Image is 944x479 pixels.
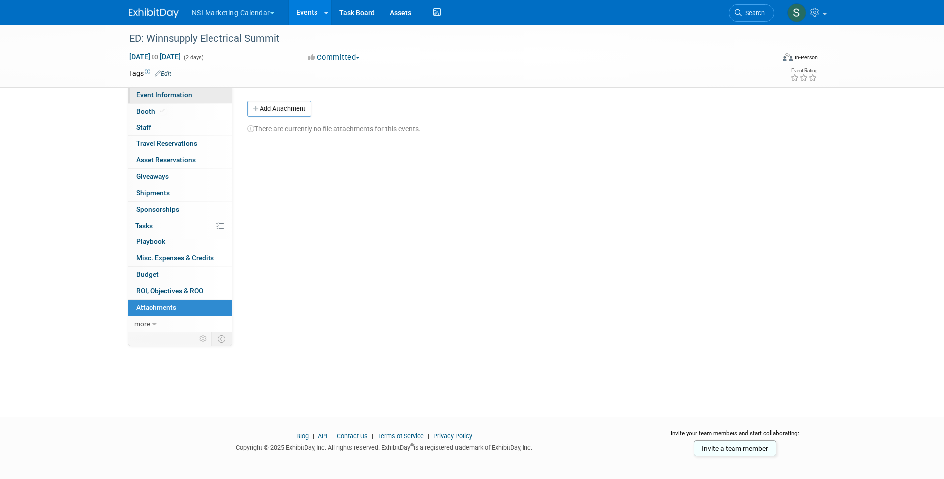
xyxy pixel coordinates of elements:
[136,238,165,245] span: Playbook
[129,8,179,18] img: ExhibitDay
[296,432,309,440] a: Blog
[433,432,472,440] a: Privacy Policy
[247,117,808,134] div: There are currently no file attachments for this events.
[337,432,368,440] a: Contact Us
[183,54,204,61] span: (2 days)
[377,432,424,440] a: Terms of Service
[150,53,160,61] span: to
[136,287,203,295] span: ROI, Objectives & ROO
[247,101,311,117] button: Add Attachment
[129,52,181,61] span: [DATE] [DATE]
[128,283,232,299] a: ROI, Objectives & ROO
[128,234,232,250] a: Playbook
[329,432,335,440] span: |
[155,70,171,77] a: Edit
[742,9,765,17] span: Search
[716,52,818,67] div: Event Format
[129,68,171,78] td: Tags
[211,332,232,345] td: Toggle Event Tabs
[128,250,232,266] a: Misc. Expenses & Credits
[128,218,232,234] a: Tasks
[136,303,176,311] span: Attachments
[425,432,432,440] span: |
[136,139,197,147] span: Travel Reservations
[694,440,776,456] a: Invite a team member
[128,104,232,120] a: Booth
[794,54,818,61] div: In-Person
[790,68,817,73] div: Event Rating
[128,267,232,283] a: Budget
[729,4,774,22] a: Search
[128,136,232,152] a: Travel Reservations
[128,300,232,316] a: Attachments
[787,3,806,22] img: Stephanie Strange
[160,108,165,114] i: Booth reservation complete
[136,270,159,278] span: Budget
[136,189,170,197] span: Shipments
[136,91,192,99] span: Event Information
[128,316,232,332] a: more
[128,87,232,103] a: Event Information
[128,152,232,168] a: Asset Reservations
[136,107,167,115] span: Booth
[369,432,376,440] span: |
[128,202,232,218] a: Sponsorships
[410,443,414,448] sup: ®
[126,30,759,48] div: ED: Winnsupply Electrical Summit
[310,432,316,440] span: |
[128,185,232,201] a: Shipments
[134,320,150,328] span: more
[136,205,179,213] span: Sponsorships
[135,222,153,230] span: Tasks
[783,53,793,61] img: Format-Inperson.png
[129,441,640,452] div: Copyright © 2025 ExhibitDay, Inc. All rights reserved. ExhibitDay is a registered trademark of Ex...
[136,254,214,262] span: Misc. Expenses & Credits
[128,120,232,136] a: Staff
[655,429,816,444] div: Invite your team members and start collaborating:
[195,332,212,345] td: Personalize Event Tab Strip
[136,156,196,164] span: Asset Reservations
[136,172,169,180] span: Giveaways
[128,169,232,185] a: Giveaways
[305,52,364,63] button: Committed
[136,123,151,131] span: Staff
[318,432,327,440] a: API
